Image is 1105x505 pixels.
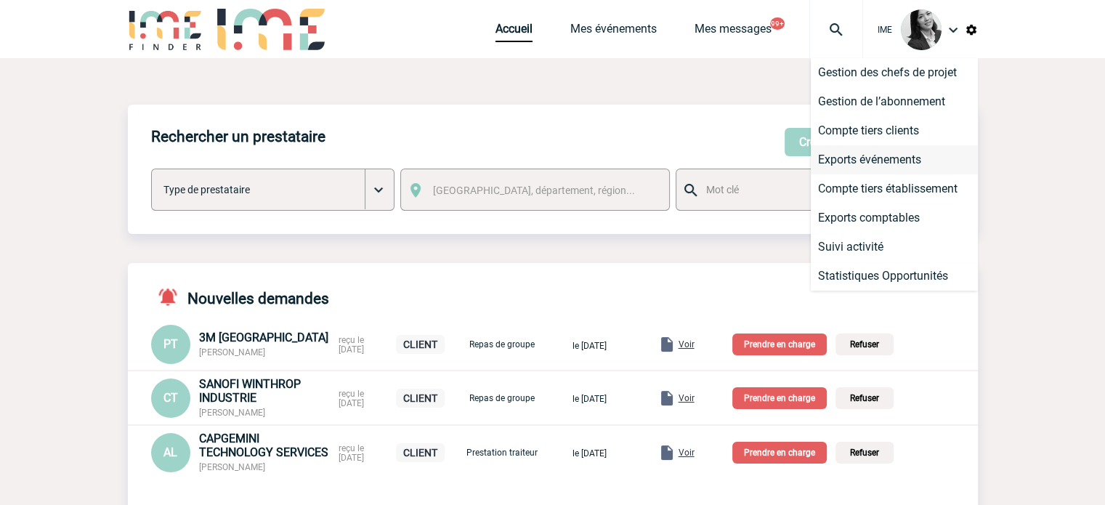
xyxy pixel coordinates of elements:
p: CLIENT [396,389,445,408]
img: 101052-0.jpg [901,9,942,50]
p: Refuser [835,387,894,409]
a: Exports comptables [811,203,978,233]
p: Repas de groupe [466,339,538,350]
a: Exports événements [811,145,978,174]
img: folder.png [658,336,676,353]
span: Voir [679,339,695,350]
h4: Rechercher un prestataire [151,128,325,145]
img: folder.png [658,389,676,407]
span: Voir [679,448,695,458]
span: reçu le [DATE] [339,389,364,408]
a: Voir [623,445,697,458]
h4: Nouvelles demandes [151,286,329,307]
a: Mes événements [570,22,657,42]
span: reçu le [DATE] [339,335,364,355]
input: Mot clé [703,180,875,199]
p: Refuser [835,334,894,355]
img: notifications-active-24-px-r.png [157,286,187,307]
span: reçu le [DATE] [339,443,364,463]
a: Compte tiers établissement [811,174,978,203]
span: PT [163,337,178,351]
a: Mes messages [695,22,772,42]
span: AL [163,445,177,459]
span: le [DATE] [572,341,607,351]
span: Voir [679,393,695,403]
a: Accueil [495,22,533,42]
p: CLIENT [396,335,445,354]
p: Prendre en charge [732,334,827,355]
img: IME-Finder [128,9,203,50]
a: Compte tiers clients [811,116,978,145]
span: IME [878,25,892,35]
span: [GEOGRAPHIC_DATA], département, région... [433,185,635,196]
p: Prendre en charge [732,387,827,409]
p: Prendre en charge [732,442,827,464]
p: Prestation traiteur [466,448,538,458]
span: 3M [GEOGRAPHIC_DATA] [199,331,328,344]
span: [PERSON_NAME] [199,462,265,472]
a: Voir [623,390,697,404]
span: le [DATE] [572,394,607,404]
button: 99+ [770,17,785,30]
a: Gestion de l’abonnement [811,87,978,116]
img: folder.png [658,444,676,461]
a: Voir [623,336,697,350]
p: Repas de groupe [466,393,538,403]
span: SANOFI WINTHROP INDUSTRIE [199,377,301,405]
a: Statistiques Opportunités [811,262,978,291]
span: le [DATE] [572,448,607,458]
a: Suivi activité [811,233,978,262]
a: Gestion des chefs de projet [811,58,978,87]
span: [PERSON_NAME] [199,408,265,418]
span: CAPGEMINI TECHNOLOGY SERVICES [199,432,328,459]
span: CT [163,391,178,405]
p: CLIENT [396,443,445,462]
p: Refuser [835,442,894,464]
span: [PERSON_NAME] [199,347,265,357]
